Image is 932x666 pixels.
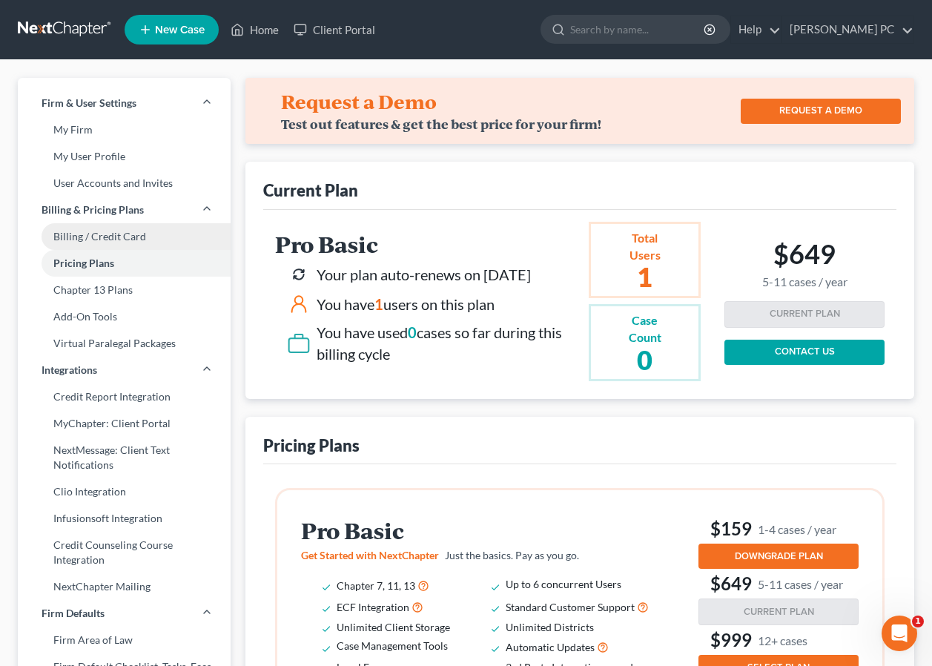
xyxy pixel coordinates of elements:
a: Credit Report Integration [18,383,231,410]
a: REQUEST A DEMO [741,99,901,124]
a: Billing & Pricing Plans [18,197,231,223]
button: CURRENT PLAN [698,599,859,625]
span: DOWNGRADE PLAN [735,550,823,562]
span: New Case [155,24,205,36]
div: You have used cases so far during this billing cycle [317,322,583,364]
span: Billing & Pricing Plans [42,202,144,217]
span: Case Management Tools [337,639,448,652]
a: NextChapter Mailing [18,573,231,600]
span: CURRENT PLAN [744,606,814,618]
span: Unlimited Client Storage [337,621,450,633]
a: Add-On Tools [18,303,231,330]
span: Standard Customer Support [506,601,635,613]
span: 1 [374,295,383,313]
div: Total Users [627,230,663,264]
span: Chapter 7, 11, 13 [337,579,415,592]
h3: $999 [698,628,859,652]
h2: Pro Basic [275,232,583,257]
span: ECF Integration [337,601,409,613]
small: 5-11 cases / year [762,275,847,289]
a: [PERSON_NAME] PC [782,16,913,43]
span: Firm Defaults [42,606,105,621]
a: Clio Integration [18,478,231,505]
a: Pricing Plans [18,250,231,277]
iframe: Intercom live chat [882,616,917,651]
a: Virtual Paralegal Packages [18,330,231,357]
span: Unlimited Districts [506,621,594,633]
a: Credit Counseling Course Integration [18,532,231,573]
a: Firm Defaults [18,600,231,627]
div: Your plan auto-renews on [DATE] [317,264,531,286]
span: Firm & User Settings [42,96,136,111]
span: Integrations [42,363,97,377]
a: Firm Area of Law [18,627,231,653]
a: MyChapter: Client Portal [18,410,231,437]
a: User Accounts and Invites [18,170,231,197]
button: DOWNGRADE PLAN [698,544,859,569]
span: Automatic Updates [506,641,595,653]
div: Current Plan [263,179,358,201]
span: Up to 6 concurrent Users [506,578,621,590]
span: 0 [408,323,417,341]
span: 1 [912,616,924,627]
a: My User Profile [18,143,231,170]
h4: Request a Demo [281,90,437,113]
a: Billing / Credit Card [18,223,231,250]
a: Client Portal [286,16,383,43]
h3: $159 [698,517,859,541]
h2: $649 [762,238,847,289]
div: You have users on this plan [317,294,495,315]
h2: 1 [627,263,663,290]
a: NextMessage: Client Text Notifications [18,437,231,478]
button: CURRENT PLAN [724,301,885,328]
a: Infusionsoft Integration [18,505,231,532]
small: 1-4 cases / year [758,521,836,537]
h2: 0 [627,346,663,373]
div: Pricing Plans [263,435,360,456]
input: Search by name... [570,16,706,43]
a: Help [731,16,781,43]
small: 5-11 cases / year [758,576,843,592]
a: CONTACT US [724,340,885,365]
a: My Firm [18,116,231,143]
a: Firm & User Settings [18,90,231,116]
a: Integrations [18,357,231,383]
h2: Pro Basic [301,518,681,543]
span: Just the basics. Pay as you go. [445,549,579,561]
div: Case Count [627,312,663,346]
span: Get Started with NextChapter [301,549,439,561]
small: 12+ cases [758,633,807,648]
a: Home [223,16,286,43]
div: Test out features & get the best price for your firm! [281,116,601,132]
a: Chapter 13 Plans [18,277,231,303]
h3: $649 [698,572,859,596]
